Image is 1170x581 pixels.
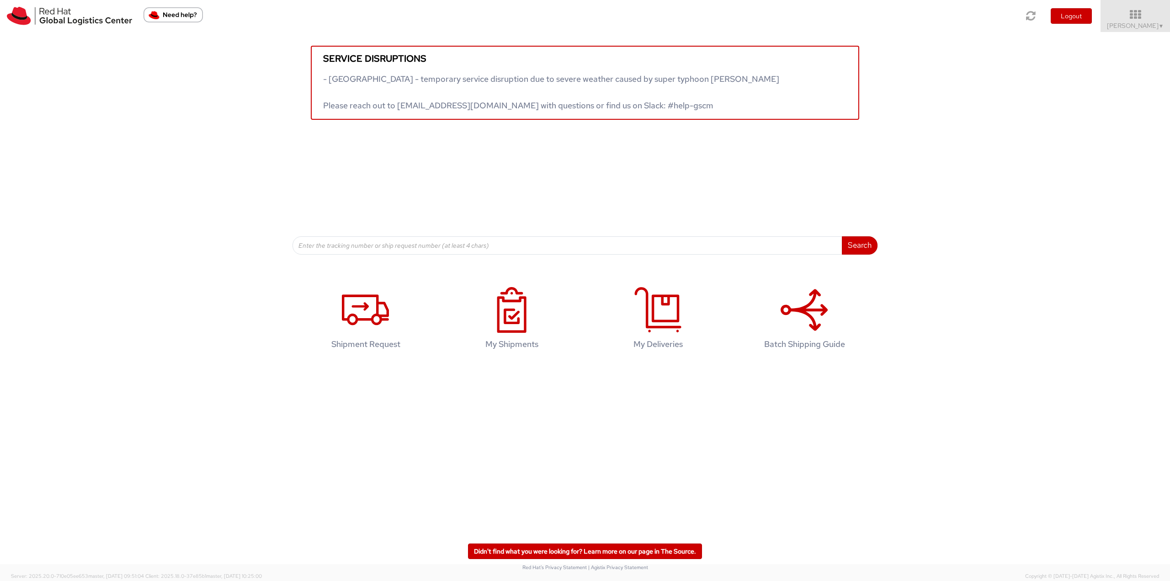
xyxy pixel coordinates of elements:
[7,7,132,25] img: rh-logistics-00dfa346123c4ec078e1.svg
[1107,21,1164,30] span: [PERSON_NAME]
[745,340,863,349] h4: Batch Shipping Guide
[468,544,702,559] a: Didn't find what you were looking for? Learn more on our page in The Source.
[443,277,580,363] a: My Shipments
[11,573,144,579] span: Server: 2025.20.0-710e05ee653
[1159,22,1164,30] span: ▼
[522,564,587,570] a: Red Hat's Privacy Statement
[323,74,779,111] span: - [GEOGRAPHIC_DATA] - temporary service disruption due to severe weather caused by super typhoon ...
[206,573,262,579] span: master, [DATE] 10:25:00
[297,277,434,363] a: Shipment Request
[453,340,571,349] h4: My Shipments
[311,46,859,120] a: Service disruptions - [GEOGRAPHIC_DATA] - temporary service disruption due to severe weather caus...
[590,277,727,363] a: My Deliveries
[307,340,425,349] h4: Shipment Request
[599,340,717,349] h4: My Deliveries
[323,53,847,64] h5: Service disruptions
[145,573,262,579] span: Client: 2025.18.0-37e85b1
[1025,573,1159,580] span: Copyright © [DATE]-[DATE] Agistix Inc., All Rights Reserved
[88,573,144,579] span: master, [DATE] 09:51:04
[144,7,203,22] button: Need help?
[292,236,842,255] input: Enter the tracking number or ship request number (at least 4 chars)
[1051,8,1092,24] button: Logout
[588,564,648,570] a: | Agistix Privacy Statement
[736,277,873,363] a: Batch Shipping Guide
[842,236,877,255] button: Search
